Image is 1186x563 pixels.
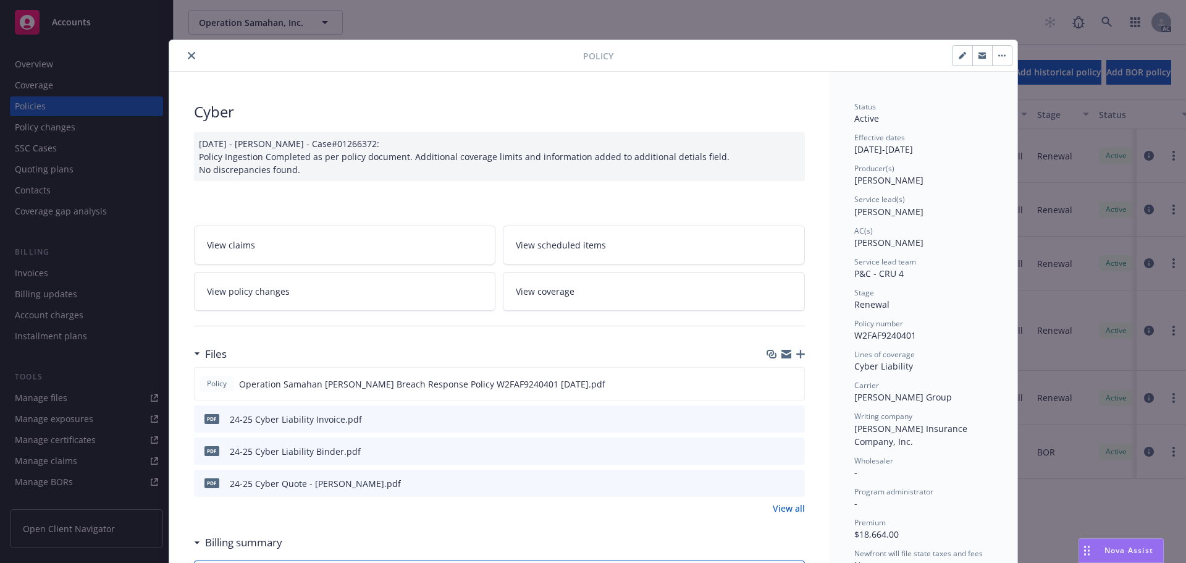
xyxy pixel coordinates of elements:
span: Lines of coverage [854,349,915,360]
button: preview file [789,477,800,490]
span: W2FAF9240401 [854,329,916,341]
span: Writing company [854,411,912,421]
a: View all [773,502,805,515]
span: - [854,497,857,509]
span: $18,664.00 [854,528,899,540]
span: pdf [204,414,219,423]
button: download file [768,378,778,391]
span: Wholesaler [854,455,893,466]
a: View policy changes [194,272,496,311]
a: View scheduled items [503,226,805,265]
button: Nova Assist [1079,538,1164,563]
span: Program administrator [854,486,933,497]
span: Producer(s) [854,163,894,174]
span: View scheduled items [516,239,606,252]
a: View coverage [503,272,805,311]
span: pdf [204,478,219,488]
button: download file [769,445,779,458]
span: Active [854,112,879,124]
div: [DATE] - [PERSON_NAME] - Case#01266372: Policy Ingestion Completed as per policy document. Additi... [194,132,805,181]
a: View claims [194,226,496,265]
span: [PERSON_NAME] Insurance Company, Inc. [854,423,970,447]
span: Policy number [854,318,903,329]
div: 24-25 Cyber Liability Invoice.pdf [230,413,362,426]
span: Renewal [854,298,889,310]
h3: Billing summary [205,535,282,551]
button: close [184,48,199,63]
span: Carrier [854,380,879,391]
div: Files [194,346,227,362]
span: P&C - CRU 4 [854,268,904,279]
span: Service lead team [854,256,916,267]
span: Service lead(s) [854,194,905,205]
span: pdf [204,446,219,455]
span: - [854,467,857,478]
span: View claims [207,239,255,252]
span: Newfront will file state taxes and fees [854,548,983,559]
span: AC(s) [854,226,873,236]
span: [PERSON_NAME] [854,174,923,186]
span: Premium [854,517,886,528]
div: Cyber [194,101,805,122]
span: Policy [583,49,613,62]
button: download file [769,477,779,490]
button: preview file [789,445,800,458]
button: preview file [789,413,800,426]
span: View policy changes [207,285,290,298]
span: Effective dates [854,132,905,143]
span: Status [854,101,876,112]
span: Stage [854,287,874,298]
span: Cyber Liability [854,360,913,372]
div: [DATE] - [DATE] [854,132,993,156]
div: Drag to move [1079,539,1095,562]
span: [PERSON_NAME] Group [854,391,952,403]
span: [PERSON_NAME] [854,237,923,248]
div: 24-25 Cyber Liability Binder.pdf [230,445,361,458]
span: View coverage [516,285,574,298]
div: 24-25 Cyber Quote - [PERSON_NAME].pdf [230,477,401,490]
button: download file [769,413,779,426]
span: Nova Assist [1104,545,1153,556]
span: Policy [204,378,229,389]
h3: Files [205,346,227,362]
div: Billing summary [194,535,282,551]
span: Operation Samahan [PERSON_NAME] Breach Response Policy W2FAF9240401 [DATE].pdf [239,378,605,391]
button: preview file [788,378,799,391]
span: [PERSON_NAME] [854,206,923,218]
